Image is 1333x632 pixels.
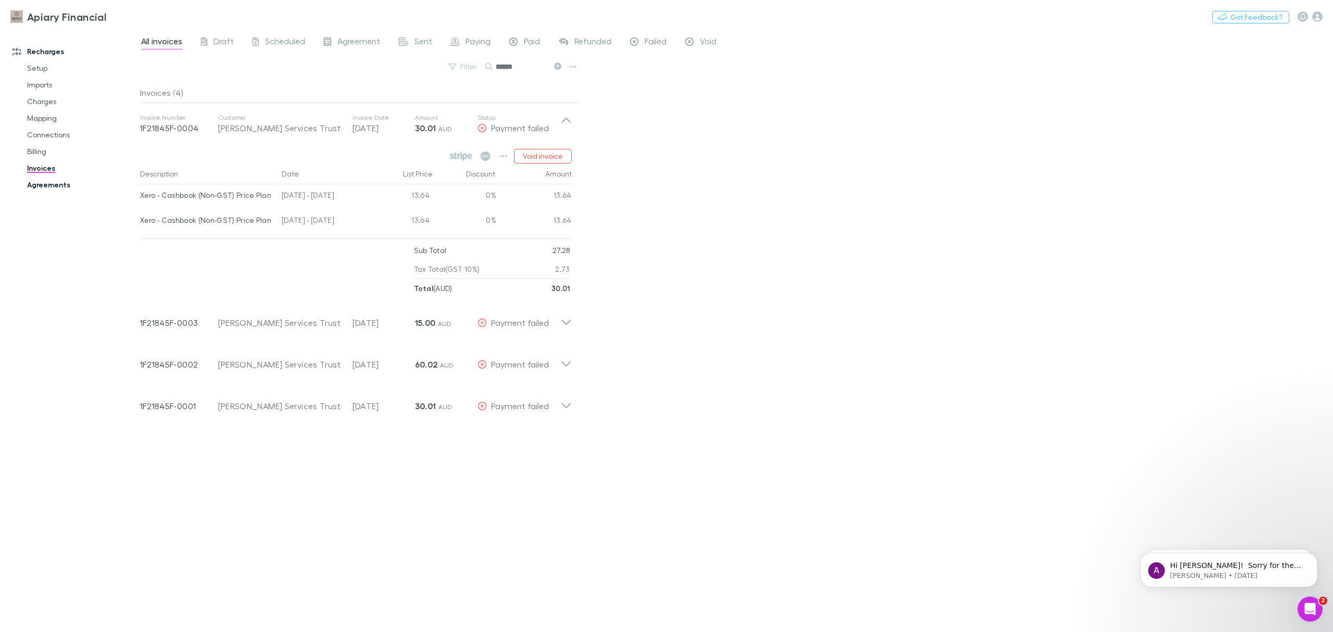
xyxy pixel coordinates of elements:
p: Status [477,113,561,122]
div: 1F21845F-0002[PERSON_NAME] Services Trust[DATE]60.02 AUDPayment failed [132,339,580,381]
span: Agreement [337,36,380,49]
p: 1F21845F-0001 [140,400,218,412]
strong: 30.01 [415,123,436,133]
span: Payment failed [491,318,549,327]
a: Setup [17,60,148,77]
div: [DATE] - [DATE] [278,209,371,234]
p: ( AUD ) [414,279,452,298]
a: Imports [17,77,148,93]
a: Connections [17,127,148,143]
strong: 30.01 [415,401,436,411]
span: AUD [438,125,452,133]
span: All invoices [141,36,182,49]
p: Tax Total (GST 10%) [414,260,480,279]
p: 1F21845F-0004 [140,122,218,134]
a: Apiary Financial [4,4,112,29]
span: Payment failed [491,359,549,369]
button: Filter [444,60,483,73]
div: 13.64 [371,184,434,209]
strong: 15.00 [415,318,436,328]
div: [PERSON_NAME] Services Trust [218,122,342,134]
h3: Apiary Financial [27,10,106,23]
span: AUD [438,403,452,411]
strong: Total [414,284,434,293]
div: 13.64 [496,209,572,234]
button: Void invoice [514,149,572,163]
div: Invoice Number1F21845F-0004Customer[PERSON_NAME] Services TrustInvoice Date[DATE]Amount30.01 AUDS... [132,103,580,145]
div: 0% [434,184,496,209]
p: 1F21845F-0003 [140,317,218,329]
div: 13.64 [496,184,572,209]
img: Apiary Financial's Logo [10,10,23,23]
a: Mapping [17,110,148,127]
a: Invoices [17,160,148,176]
iframe: Intercom notifications message [1125,531,1333,604]
p: Customer [218,113,342,122]
a: Billing [17,143,148,160]
span: Refunded [574,36,611,49]
p: Invoice Number [140,113,218,122]
span: Paid [524,36,540,49]
div: Xero - Cashbook (Non-GST) Price Plan [140,209,274,231]
div: [PERSON_NAME] Services Trust [218,400,342,412]
p: [DATE] [353,358,415,371]
strong: 60.02 [415,359,438,370]
span: Sent [414,36,432,49]
strong: 30.01 [551,284,570,293]
div: 13.64 [371,209,434,234]
span: Draft [213,36,234,49]
span: Failed [645,36,666,49]
p: 27.28 [552,241,570,260]
div: [DATE] - [DATE] [278,184,371,209]
span: 2 [1319,597,1327,605]
button: Got Feedback? [1212,11,1289,23]
div: Xero - Cashbook (Non-GST) Price Plan [140,184,274,206]
p: Sub Total [414,241,447,260]
span: AUD [440,361,454,369]
p: [DATE] [353,317,415,329]
a: Recharges [2,43,148,60]
div: 1F21845F-0003[PERSON_NAME] Services Trust[DATE]15.00 AUDPayment failed [132,298,580,339]
span: Paying [466,36,491,49]
div: 0% [434,209,496,234]
p: Invoice Date [353,113,415,122]
span: Scheduled [265,36,305,49]
span: Void [700,36,716,49]
div: [PERSON_NAME] Services Trust [218,317,342,329]
span: Payment failed [491,401,549,411]
p: 2.73 [555,260,570,279]
div: [PERSON_NAME] Services Trust [218,358,342,371]
div: 1F21845F-0001[PERSON_NAME] Services Trust[DATE]30.01 AUDPayment failed [132,381,580,423]
p: [DATE] [353,400,415,412]
span: Payment failed [491,123,549,133]
iframe: Intercom live chat [1298,597,1323,622]
a: Agreements [17,176,148,193]
p: Amount [415,113,477,122]
span: AUD [438,320,452,327]
p: [DATE] [353,122,415,134]
a: Charges [17,93,148,110]
p: 1F21845F-0002 [140,358,218,371]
